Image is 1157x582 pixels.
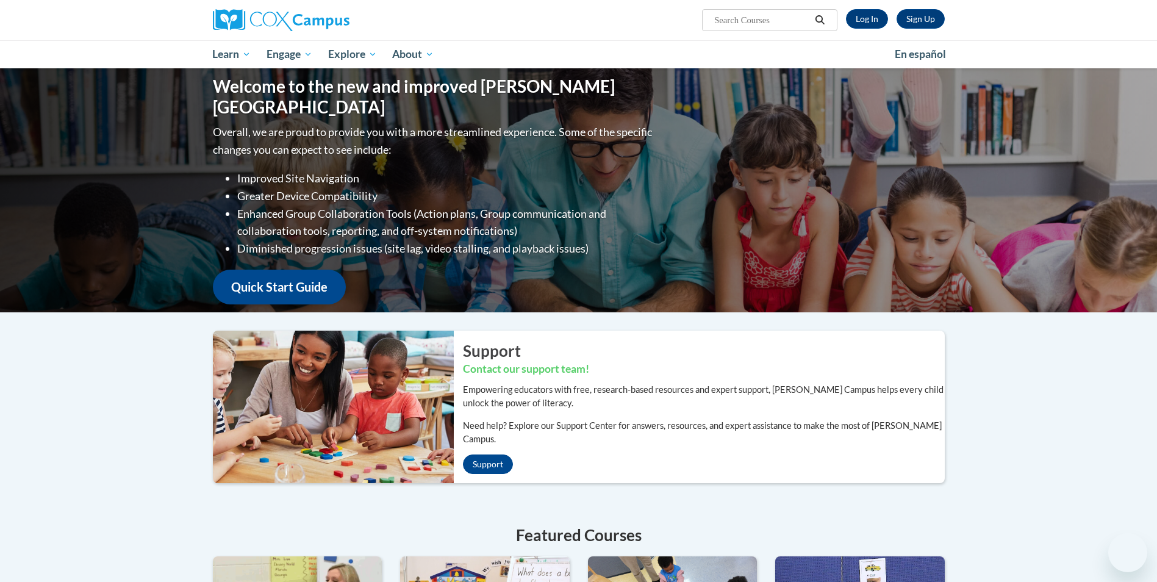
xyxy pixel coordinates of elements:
a: Support [463,454,513,474]
span: En español [895,48,946,60]
p: Need help? Explore our Support Center for answers, resources, and expert assistance to make the m... [463,419,945,446]
div: Main menu [195,40,963,68]
a: Engage [259,40,320,68]
h1: Welcome to the new and improved [PERSON_NAME][GEOGRAPHIC_DATA] [213,76,655,117]
p: Overall, we are proud to provide you with a more streamlined experience. Some of the specific cha... [213,123,655,159]
iframe: Button to launch messaging window [1108,533,1147,572]
li: Enhanced Group Collaboration Tools (Action plans, Group communication and collaboration tools, re... [237,205,655,240]
h4: Featured Courses [213,523,945,547]
button: Search [811,13,829,27]
input: Search Courses [713,13,811,27]
img: ... [204,331,454,483]
li: Improved Site Navigation [237,170,655,187]
a: About [384,40,442,68]
a: Quick Start Guide [213,270,346,304]
p: Empowering educators with free, research-based resources and expert support, [PERSON_NAME] Campus... [463,383,945,410]
li: Diminished progression issues (site lag, video stalling, and playback issues) [237,240,655,257]
span: Learn [212,47,251,62]
span: About [392,47,434,62]
a: Cox Campus [213,9,445,31]
h3: Contact our support team! [463,362,945,377]
span: Engage [267,47,312,62]
img: Cox Campus [213,9,349,31]
span: Explore [328,47,377,62]
a: Learn [205,40,259,68]
a: Register [897,9,945,29]
a: Log In [846,9,888,29]
a: En español [887,41,954,67]
li: Greater Device Compatibility [237,187,655,205]
a: Explore [320,40,385,68]
h2: Support [463,340,945,362]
